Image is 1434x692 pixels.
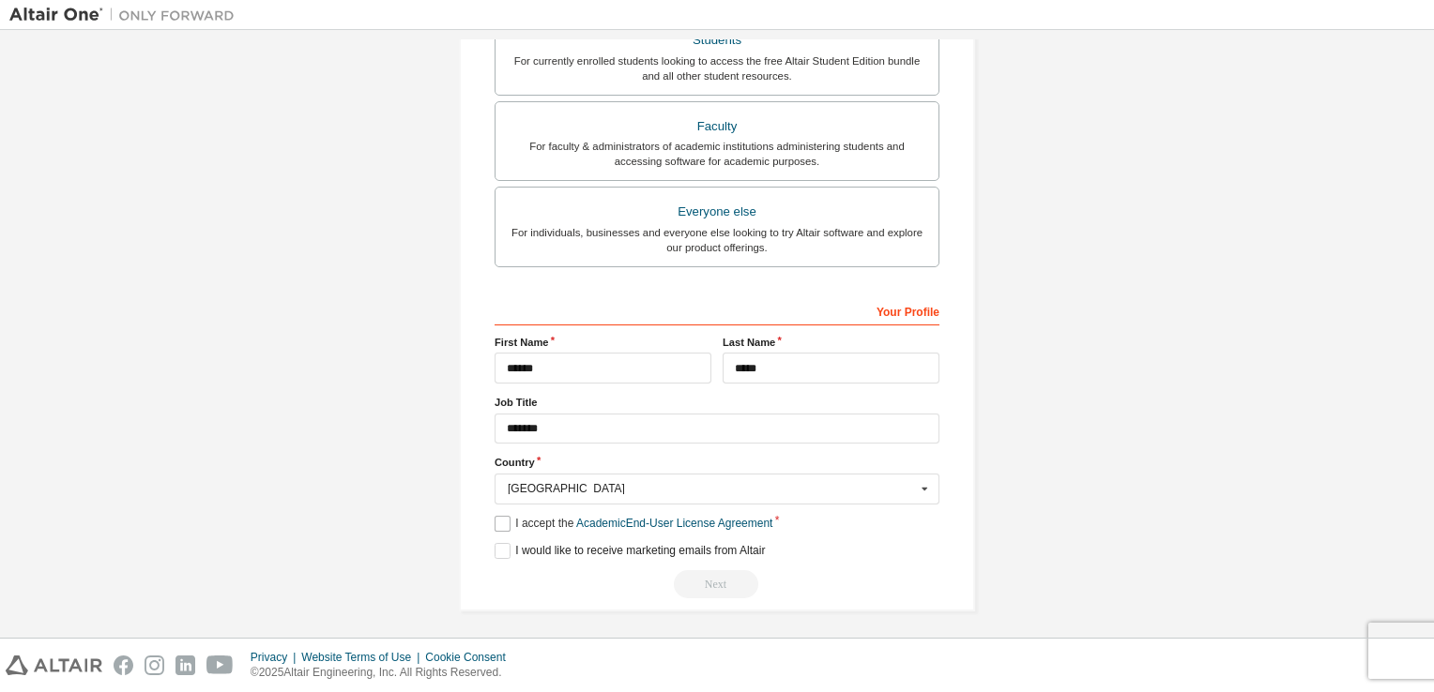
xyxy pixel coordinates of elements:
[175,655,195,675] img: linkedin.svg
[507,53,927,83] div: For currently enrolled students looking to access the free Altair Student Edition bundle and all ...
[507,139,927,169] div: For faculty & administrators of academic institutions administering students and accessing softwa...
[495,395,939,410] label: Job Title
[495,570,939,598] div: Read and acccept EULA to continue
[507,199,927,225] div: Everyone else
[507,225,927,255] div: For individuals, businesses and everyone else looking to try Altair software and explore our prod...
[495,516,772,532] label: I accept the
[507,113,927,140] div: Faculty
[495,455,939,470] label: Country
[206,655,234,675] img: youtube.svg
[9,6,244,24] img: Altair One
[301,650,425,665] div: Website Terms of Use
[508,483,916,494] div: [GEOGRAPHIC_DATA]
[576,517,772,530] a: Academic End-User License Agreement
[723,335,939,350] label: Last Name
[507,27,927,53] div: Students
[6,655,102,675] img: altair_logo.svg
[495,295,939,325] div: Your Profile
[495,335,711,350] label: First Name
[251,650,301,665] div: Privacy
[425,650,516,665] div: Cookie Consent
[114,655,133,675] img: facebook.svg
[145,655,164,675] img: instagram.svg
[251,665,517,681] p: © 2025 Altair Engineering, Inc. All Rights Reserved.
[495,543,765,559] label: I would like to receive marketing emails from Altair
